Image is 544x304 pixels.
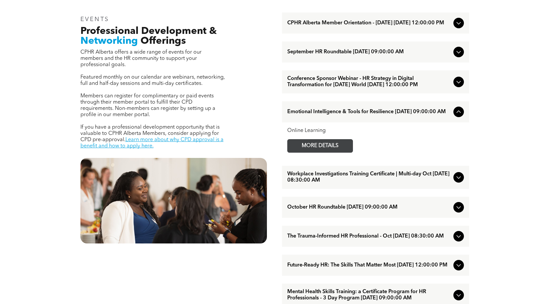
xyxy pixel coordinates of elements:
[287,109,451,115] span: Emotional Intelligence & Tools for Resilience [DATE] 09:00:00 AM
[287,139,353,153] a: MORE DETAILS
[80,26,217,36] span: Professional Development &
[80,137,224,149] a: Learn more about why CPD approval is a benefit and how to apply here.
[80,36,138,46] span: Networking
[287,20,451,26] span: CPHR Alberta Member Orientation - [DATE] [DATE] 12:00:00 PM
[287,262,451,268] span: Future-Ready HR: The Skills That Matter Most [DATE] 12:00:00 PM
[80,75,225,86] span: Featured monthly on our calendar are webinars, networking, full and half-day sessions and multi-d...
[141,36,186,46] span: Offerings
[287,128,464,134] div: Online Learning
[287,76,451,88] span: Conference Sponsor Webinar - HR Strategy in Digital Transformation for [DATE] World [DATE] 12:00:...
[287,233,451,240] span: The Trauma-Informed HR Professional - Oct [DATE] 08:30:00 AM
[80,125,220,142] span: If you have a professional development opportunity that is valuable to CPHR Alberta Members, cons...
[80,16,110,22] span: EVENTS
[294,139,346,152] span: MORE DETAILS
[80,93,215,117] span: Members can register for complimentary or paid events through their member portal to fulfill thei...
[287,49,451,55] span: September HR Roundtable [DATE] 09:00:00 AM
[287,204,451,211] span: October HR Roundtable [DATE] 09:00:00 AM
[80,50,202,67] span: CPHR Alberta offers a wide range of events for our members and the HR community to support your p...
[287,289,451,301] span: Mental Health Skills Training: a Certificate Program for HR Professionals - 3 Day Program [DATE] ...
[287,171,451,184] span: Workplace Investigations Training Certificate | Multi-day Oct [DATE] 08:30:00 AM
